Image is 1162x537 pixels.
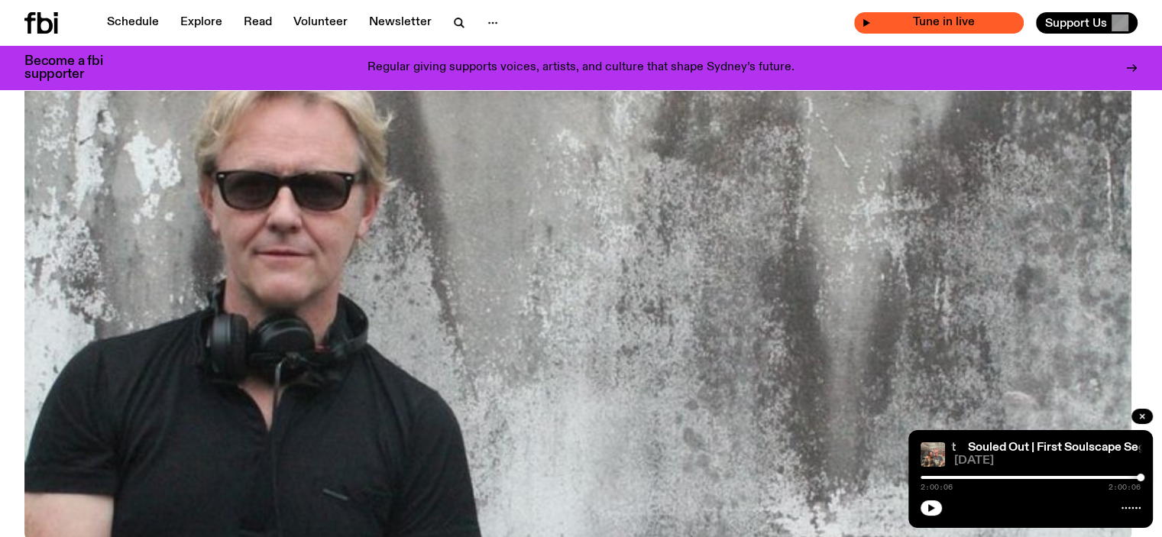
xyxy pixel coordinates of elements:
h3: Become a fbi supporter [24,55,122,81]
p: Regular giving supports voices, artists, and culture that shape Sydney’s future. [367,61,795,75]
a: Volunteer [284,12,357,34]
a: Read [235,12,281,34]
span: Support Us [1045,16,1107,30]
span: 2:00:06 [1109,484,1141,491]
a: Souled Out | First Soulscape Segment [750,442,956,454]
a: Newsletter [360,12,441,34]
button: Support Us [1036,12,1138,34]
span: [DATE] [954,455,1141,467]
a: Explore [171,12,231,34]
button: On Air[DATE] OverhangTune in live [854,12,1024,34]
span: Tune in live [871,17,1016,28]
a: Schedule [98,12,168,34]
span: 2:00:06 [921,484,953,491]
